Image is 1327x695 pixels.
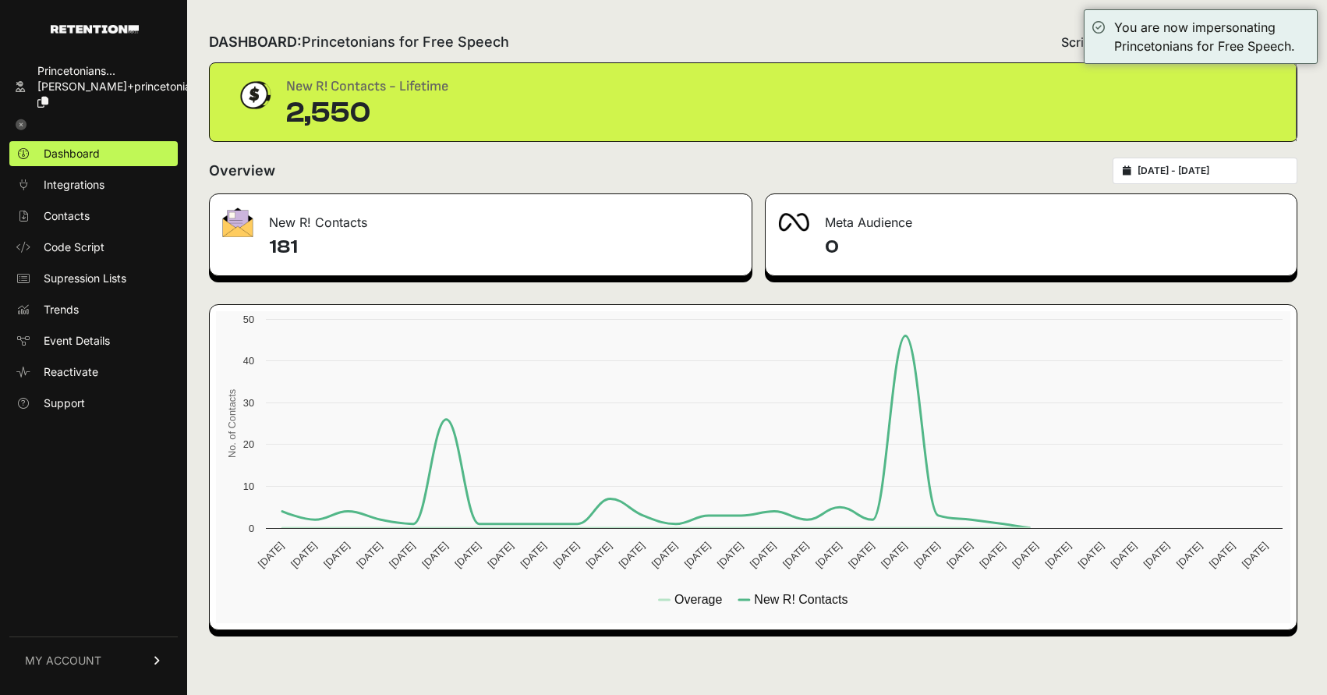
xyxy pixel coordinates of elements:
text: [DATE] [1174,540,1205,570]
text: 50 [243,314,254,325]
a: Reactivate [9,360,178,385]
text: [DATE] [846,540,876,570]
a: Contacts [9,204,178,229]
img: fa-meta-2f981b61bb99beabf952f7030308934f19ce035c18b003e963880cc3fabeebb7.png [778,213,809,232]
text: 30 [243,397,254,409]
div: New R! Contacts [210,194,752,241]
text: 20 [243,438,254,450]
text: 40 [243,355,254,367]
text: [DATE] [813,540,844,570]
text: [DATE] [1042,540,1073,570]
span: Integrations [44,177,104,193]
text: [DATE] [1141,540,1172,570]
span: MY ACCOUNT [25,653,101,668]
text: [DATE] [715,540,745,570]
text: [DATE] [617,540,647,570]
text: [DATE] [649,540,680,570]
text: 0 [249,523,254,534]
text: New R! Contacts [754,593,848,606]
text: Overage [674,593,722,606]
text: [DATE] [387,540,417,570]
text: [DATE] [1240,540,1270,570]
a: Code Script [9,235,178,260]
text: [DATE] [682,540,713,570]
a: Integrations [9,172,178,197]
text: [DATE] [419,540,450,570]
text: [DATE] [518,540,548,570]
img: dollar-coin-05c43ed7efb7bc0c12610022525b4bbbb207c7efeef5aecc26f025e68dcafac9.png [235,76,274,115]
span: [PERSON_NAME]+princetonian... [37,80,207,93]
div: New R! Contacts - Lifetime [286,76,448,98]
div: Meta Audience [766,194,1297,241]
text: [DATE] [321,540,352,570]
text: [DATE] [911,540,942,570]
text: [DATE] [584,540,614,570]
h2: Overview [209,160,275,182]
text: [DATE] [256,540,286,570]
span: Reactivate [44,364,98,380]
div: You are now impersonating Princetonians for Free Speech. [1114,18,1309,55]
img: fa-envelope-19ae18322b30453b285274b1b8af3d052b27d846a4fbe8435d1a52b978f639a2.png [222,207,253,237]
img: Retention.com [51,25,139,34]
span: Event Details [44,333,110,349]
div: Princetonians... [37,63,207,79]
text: [DATE] [550,540,581,570]
text: 10 [243,480,254,492]
span: Dashboard [44,146,100,161]
text: [DATE] [354,540,384,570]
a: Event Details [9,328,178,353]
a: Trends [9,297,178,322]
span: Contacts [44,208,90,224]
a: Dashboard [9,141,178,166]
span: Script status [1061,33,1135,51]
text: [DATE] [780,540,811,570]
h4: 0 [825,235,1284,260]
text: [DATE] [977,540,1007,570]
text: No. of Contacts [226,389,238,458]
text: [DATE] [748,540,778,570]
text: [DATE] [288,540,319,570]
text: [DATE] [452,540,483,570]
a: MY ACCOUNT [9,636,178,684]
span: Support [44,395,85,411]
span: Trends [44,302,79,317]
a: Supression Lists [9,266,178,291]
span: Supression Lists [44,271,126,286]
div: 2,550 [286,98,448,129]
span: Code Script [44,239,104,255]
text: [DATE] [879,540,909,570]
text: [DATE] [485,540,515,570]
h2: DASHBOARD: [209,31,509,53]
a: Support [9,391,178,416]
text: [DATE] [1010,540,1040,570]
text: [DATE] [944,540,975,570]
text: [DATE] [1207,540,1237,570]
h4: 181 [269,235,739,260]
a: Princetonians... [PERSON_NAME]+princetonian... [9,59,178,115]
text: [DATE] [1075,540,1106,570]
text: [DATE] [1109,540,1139,570]
span: Princetonians for Free Speech [302,34,509,50]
